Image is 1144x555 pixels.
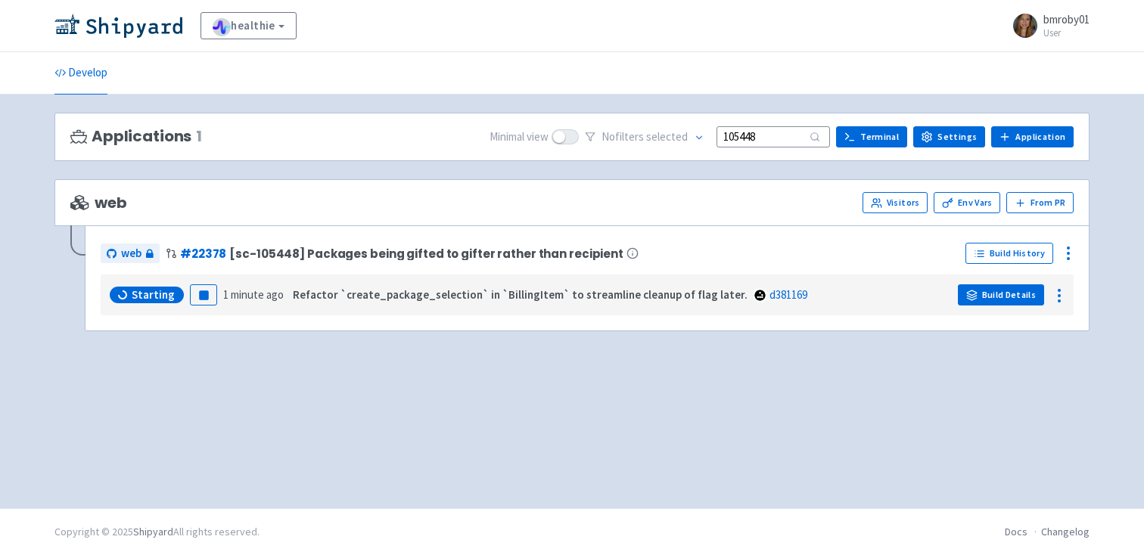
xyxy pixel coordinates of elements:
[293,287,748,302] strong: Refactor `create_package_selection` in `BillingItem` to streamline cleanup of flag later.
[54,524,260,540] div: Copyright © 2025 All rights reserved.
[196,128,202,145] span: 1
[101,243,160,264] a: web
[1005,525,1027,538] a: Docs
[133,525,173,538] a: Shipyard
[965,243,1053,264] a: Build History
[863,192,928,213] a: Visitors
[54,52,107,95] a: Develop
[646,129,688,144] span: selected
[1006,192,1074,213] button: From PR
[1041,525,1090,538] a: Changelog
[769,287,807,302] a: d381169
[958,284,1044,305] a: Build Details
[717,126,830,147] input: Search...
[180,246,226,262] a: #22378
[70,128,202,145] h3: Applications
[121,245,141,262] span: web
[1043,28,1090,38] small: User
[913,126,985,147] a: Settings
[934,192,1000,213] a: Env Vars
[223,287,284,302] time: 1 minute ago
[132,287,175,302] span: Starting
[54,14,182,38] img: Shipyard logo
[490,129,549,146] span: Minimal view
[836,126,907,147] a: Terminal
[1043,12,1090,26] span: bmroby01
[70,194,126,212] span: web
[190,284,217,305] button: Pause
[201,12,297,39] a: healthie
[1004,14,1090,38] a: bmroby01 User
[991,126,1074,147] a: Application
[602,129,688,146] span: No filter s
[229,247,623,260] span: [sc-105448] Packages being gifted to gifter rather than recipient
